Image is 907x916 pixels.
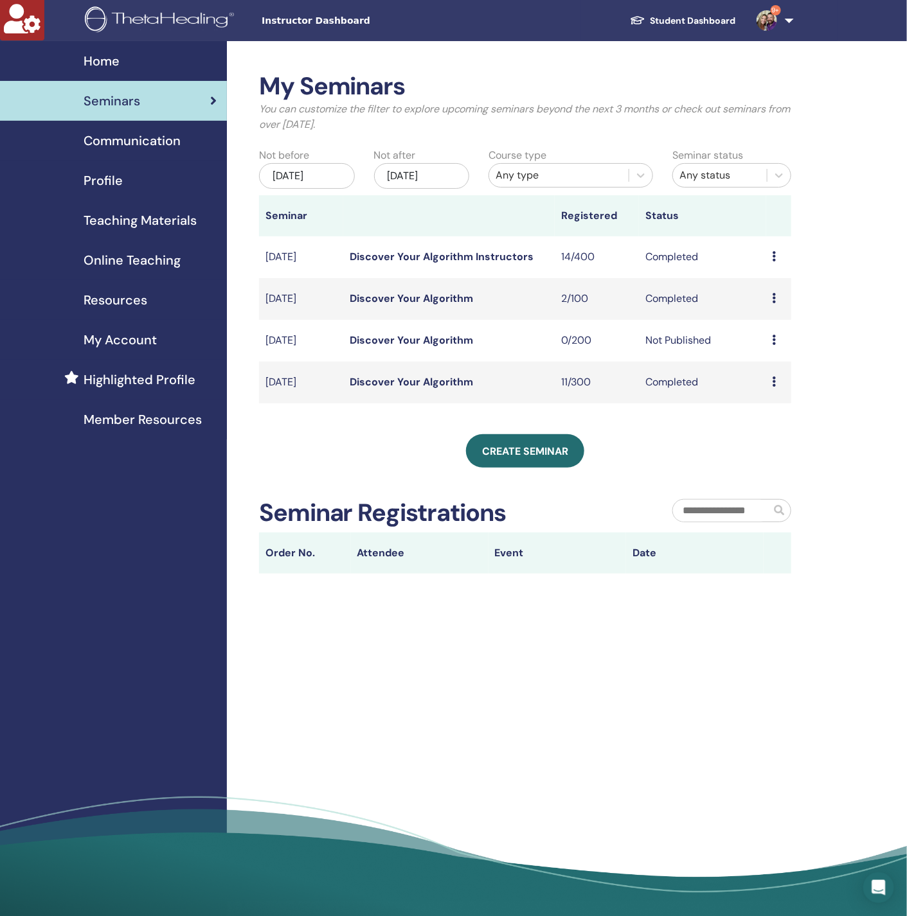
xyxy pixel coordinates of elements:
[259,278,343,320] td: [DATE]
[262,14,454,28] span: Instructor Dashboard
[489,148,546,163] label: Course type
[259,101,791,132] p: You can customize the filter to explore upcoming seminars beyond the next 3 months or check out s...
[639,195,766,236] th: Status
[259,148,309,163] label: Not before
[639,320,766,362] td: Not Published
[374,148,416,163] label: Not after
[84,131,181,150] span: Communication
[350,250,534,263] a: Discover Your Algorithm Instructors
[374,163,470,189] div: [DATE]
[84,51,120,71] span: Home
[84,290,147,310] span: Resources
[620,9,746,33] a: Student Dashboard
[555,362,639,403] td: 11/300
[639,236,766,278] td: Completed
[259,72,791,101] h2: My Seminars
[350,292,473,305] a: Discover Your Algorithm
[555,236,639,278] td: 14/400
[466,434,584,468] a: Create seminar
[84,211,197,230] span: Teaching Materials
[259,320,343,362] td: [DATE]
[679,168,760,183] div: Any status
[630,15,645,26] img: graduation-cap-white.svg
[555,320,639,362] td: 0/200
[482,445,568,458] span: Create seminar
[672,148,743,163] label: Seminar status
[351,533,489,574] th: Attendee
[84,171,123,190] span: Profile
[259,195,343,236] th: Seminar
[757,10,777,31] img: default.jpg
[639,278,766,320] td: Completed
[350,375,473,389] a: Discover Your Algorithm
[259,362,343,403] td: [DATE]
[84,91,140,110] span: Seminars
[85,6,238,35] img: logo.png
[350,333,473,347] a: Discover Your Algorithm
[259,163,355,189] div: [DATE]
[639,362,766,403] td: Completed
[771,5,781,15] span: 9+
[555,278,639,320] td: 2/100
[84,410,202,429] span: Member Resources
[555,195,639,236] th: Registered
[626,533,764,574] th: Date
[259,533,351,574] th: Order No.
[863,872,894,903] div: Open Intercom Messenger
[496,168,622,183] div: Any type
[259,498,507,528] h2: Seminar Registrations
[489,533,626,574] th: Event
[84,370,195,389] span: Highlighted Profile
[84,330,157,349] span: My Account
[259,236,343,278] td: [DATE]
[84,251,181,270] span: Online Teaching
